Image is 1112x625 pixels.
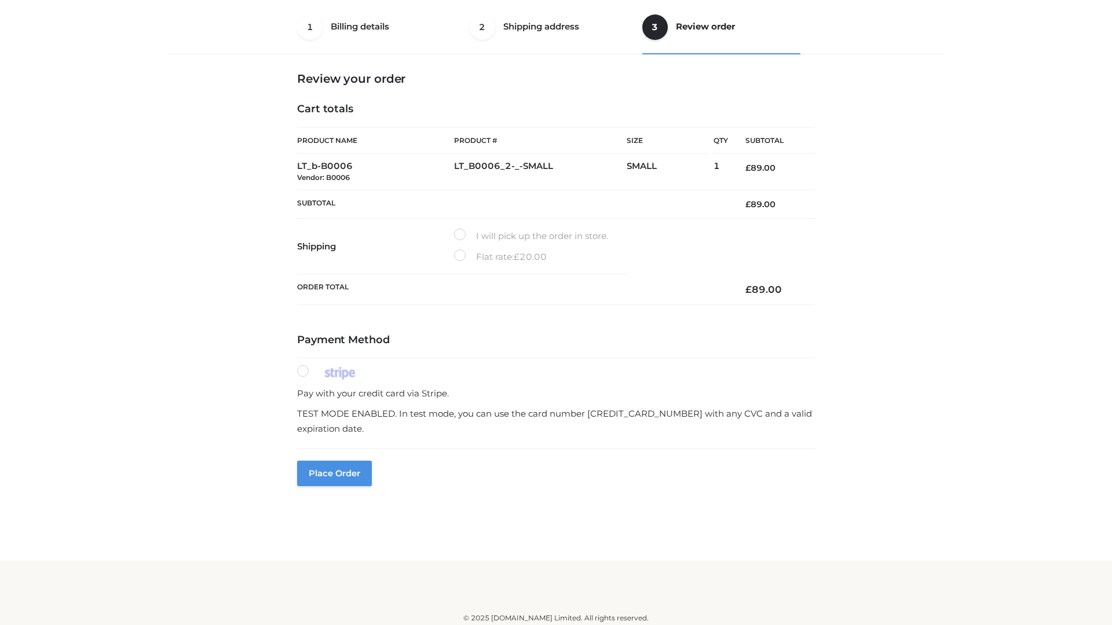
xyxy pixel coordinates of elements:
p: Pay with your credit card via Stripe. [297,386,815,401]
label: Flat rate: [454,249,547,264]
bdi: 89.00 [745,163,776,173]
th: Subtotal [297,190,728,218]
label: I will pick up the order in store. [454,229,608,244]
span: £ [745,163,751,173]
th: Subtotal [728,128,815,154]
th: Size [627,128,708,154]
th: Product # [454,127,627,154]
th: Qty [714,127,728,154]
th: Order Total [297,274,728,305]
bdi: 89.00 [745,284,782,295]
h4: Cart totals [297,103,815,116]
h4: Payment Method [297,334,815,347]
th: Product Name [297,127,454,154]
div: © 2025 [DOMAIN_NAME] Limited. All rights reserved. [172,612,940,624]
h3: Review your order [297,72,815,86]
th: Shipping [297,219,454,274]
p: TEST MODE ENABLED. In test mode, you can use the card number [CREDIT_CARD_NUMBER] with any CVC an... [297,406,815,436]
span: £ [745,199,751,209]
td: LT_b-B0006 [297,154,454,190]
button: Place order [297,461,372,486]
td: SMALL [627,154,714,190]
bdi: 20.00 [514,251,547,262]
span: £ [514,251,520,262]
bdi: 89.00 [745,199,776,209]
span: £ [745,284,752,295]
td: LT_B0006_2-_-SMALL [454,154,627,190]
td: 1 [714,154,728,190]
small: Vendor: B0006 [297,173,350,182]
